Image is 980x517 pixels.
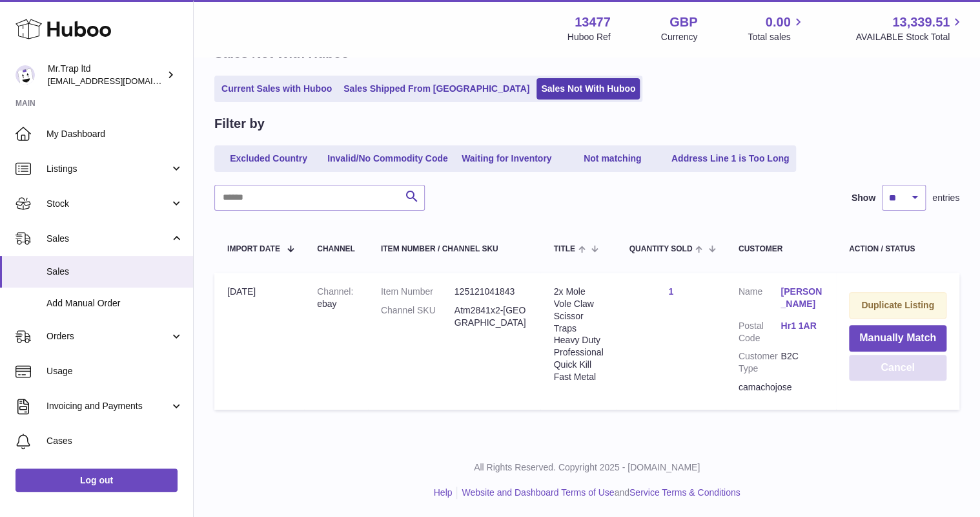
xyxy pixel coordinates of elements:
[855,14,965,43] a: 13,339.51 AVAILABLE Stock Total
[46,435,183,447] span: Cases
[48,63,164,87] div: Mr.Trap ltd
[748,31,805,43] span: Total sales
[661,31,698,43] div: Currency
[317,245,355,253] div: Channel
[667,148,794,169] a: Address Line 1 is Too Long
[46,233,170,245] span: Sales
[739,286,781,313] dt: Name
[781,320,823,332] a: Hr1 1AR
[204,461,970,474] p: All Rights Reserved. Copyright 2025 - [DOMAIN_NAME]
[46,163,170,175] span: Listings
[457,487,740,499] li: and
[227,245,280,253] span: Import date
[892,14,950,31] span: 13,339.51
[381,286,454,298] dt: Item Number
[629,487,740,498] a: Service Terms & Conditions
[381,245,528,253] div: Item Number / Channel SKU
[536,78,640,100] a: Sales Not With Huboo
[46,128,183,140] span: My Dashboard
[317,286,355,310] div: ebay
[781,350,823,375] dd: B2C
[381,304,454,329] dt: Channel SKU
[739,320,781,344] dt: Postal Code
[15,65,35,85] img: office@grabacz.eu
[48,76,190,86] span: [EMAIL_ADDRESS][DOMAIN_NAME]
[629,245,693,253] span: Quantity Sold
[217,148,320,169] a: Excluded Country
[214,273,304,410] td: [DATE]
[214,115,265,132] h2: Filter by
[46,266,183,278] span: Sales
[849,325,946,352] button: Manually Match
[669,14,697,31] strong: GBP
[861,300,934,310] strong: Duplicate Listing
[46,198,170,210] span: Stock
[15,469,178,492] a: Log out
[454,286,528,298] dd: 125121041843
[323,148,453,169] a: Invalid/No Commodity Code
[553,286,603,383] div: 2x Mole Vole Claw Scissor Traps Heavy Duty Professional Quick Kill Fast Metal
[932,192,959,204] span: entries
[217,78,336,100] a: Current Sales with Huboo
[553,245,575,253] span: Title
[561,148,664,169] a: Not matching
[454,304,528,329] dd: Atm2841x2-[GEOGRAPHIC_DATA]
[434,487,453,498] a: Help
[739,350,781,375] dt: Customer Type
[668,286,673,297] a: 1
[849,245,946,253] div: Action / Status
[46,365,183,377] span: Usage
[748,14,805,43] a: 0.00 Total sales
[46,330,170,343] span: Orders
[567,31,611,43] div: Huboo Ref
[781,286,823,310] a: [PERSON_NAME]
[339,78,534,100] a: Sales Shipped From [GEOGRAPHIC_DATA]
[855,31,965,43] span: AVAILABLE Stock Total
[852,192,875,204] label: Show
[317,286,353,297] strong: Channel
[46,400,170,412] span: Invoicing and Payments
[849,355,946,381] button: Cancel
[739,245,823,253] div: Customer
[739,381,823,394] div: camachojose
[46,297,183,310] span: Add Manual Order
[766,14,791,31] span: 0.00
[455,148,558,169] a: Waiting for Inventory
[462,487,614,498] a: Website and Dashboard Terms of Use
[575,14,611,31] strong: 13477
